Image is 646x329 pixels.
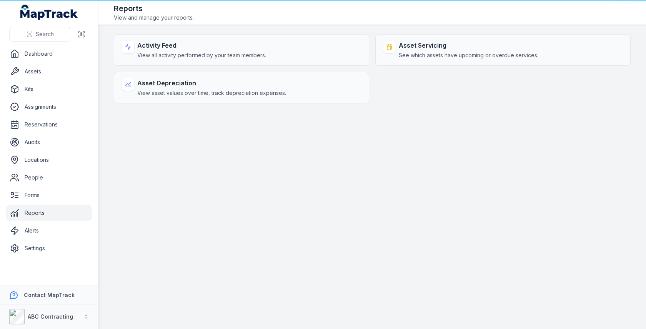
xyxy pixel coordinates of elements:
span: View all activity performed by your team members. [137,52,266,59]
strong: Activity Feed [137,41,266,50]
a: Forms [6,188,92,203]
span: Search [36,30,54,38]
a: Kits [6,81,92,97]
a: Audits [6,135,92,150]
strong: ABC Contracting [28,313,73,320]
a: MapTrack [20,5,78,20]
a: Reservations [6,117,92,132]
span: View asset values over time, track depreciation expenses. [137,89,286,97]
a: Asset ServicingSee which assets have upcoming or overdue services. [375,34,631,66]
a: Locations [6,152,92,168]
a: Settings [6,241,92,256]
span: See which assets have upcoming or overdue services. [399,52,538,59]
a: Activity FeedView all activity performed by your team members. [114,34,369,66]
a: Alerts [6,223,92,238]
strong: Asset Servicing [399,41,538,50]
a: Assets [6,64,92,79]
button: Search [9,27,71,42]
a: Asset DepreciationView asset values over time, track depreciation expenses. [114,72,369,103]
a: People [6,170,92,185]
h2: Reports [114,3,194,14]
a: Dashboard [6,46,92,61]
a: Reports [6,205,92,221]
strong: Asset Depreciation [137,78,286,88]
a: Assignments [6,99,92,115]
span: View and manage your reports. [114,14,194,22]
strong: Contact MapTrack [24,292,75,298]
